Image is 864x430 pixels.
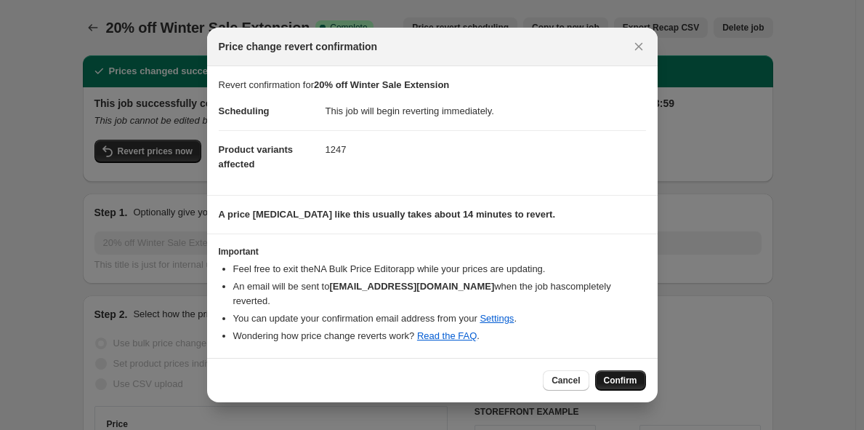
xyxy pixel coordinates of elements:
span: Confirm [604,375,637,386]
a: Read the FAQ [417,330,477,341]
dd: This job will begin reverting immediately. [326,92,646,130]
span: Scheduling [219,105,270,116]
span: Product variants affected [219,144,294,170]
span: Cancel [552,375,580,386]
b: [EMAIL_ADDRESS][DOMAIN_NAME] [329,281,494,292]
li: Wondering how price change reverts work? . [233,329,646,343]
dd: 1247 [326,130,646,169]
a: Settings [480,313,514,324]
li: An email will be sent to when the job has completely reverted . [233,279,646,308]
b: 20% off Winter Sale Extension [314,79,449,90]
b: A price [MEDICAL_DATA] like this usually takes about 14 minutes to revert. [219,209,556,220]
p: Revert confirmation for [219,78,646,92]
button: Close [629,36,649,57]
button: Cancel [543,370,589,391]
button: Confirm [595,370,646,391]
li: You can update your confirmation email address from your . [233,311,646,326]
h3: Important [219,246,646,258]
li: Feel free to exit the NA Bulk Price Editor app while your prices are updating. [233,262,646,276]
span: Price change revert confirmation [219,39,378,54]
